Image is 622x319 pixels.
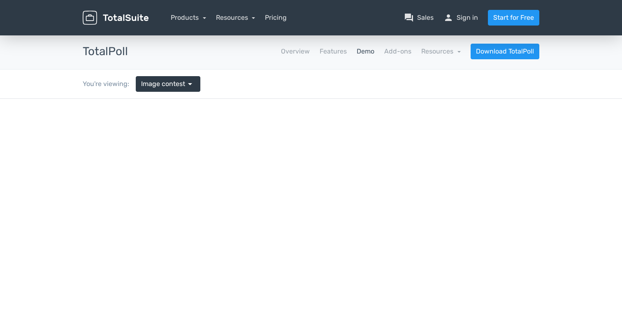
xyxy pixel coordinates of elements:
a: Pricing [265,13,287,23]
a: Features [320,47,347,56]
a: Products [171,14,206,21]
span: person [443,13,453,23]
a: question_answerSales [404,13,434,23]
a: Demo [357,47,374,56]
a: Overview [281,47,310,56]
span: question_answer [404,13,414,23]
a: Add-ons [384,47,411,56]
span: Image contest [141,79,185,89]
a: Image contest arrow_drop_down [136,76,200,92]
div: You're viewing: [83,79,136,89]
img: TotalSuite for WordPress [83,11,149,25]
a: Resources [421,47,461,55]
a: Start for Free [488,10,539,26]
a: Download TotalPoll [471,44,539,59]
span: arrow_drop_down [185,79,195,89]
a: Resources [216,14,255,21]
h3: TotalPoll [83,45,128,58]
a: personSign in [443,13,478,23]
